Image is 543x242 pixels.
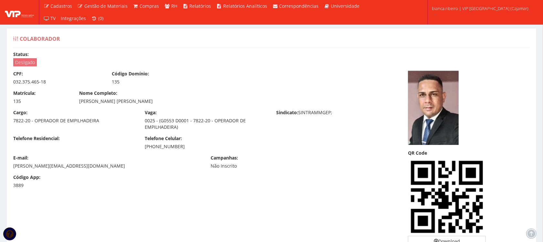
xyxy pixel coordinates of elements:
img: HxGtzcAYLEHSBI3AGCxB0gSNwBgsQdIEjcAYLEHSBI3AGCxB0gSNwBgsQdIEjcAYLEHSBI3AGCxB0gSNwBgsQdIEjcAYLEHSB... [408,158,486,236]
span: Cadastros [51,3,72,9]
div: [PERSON_NAME] [PERSON_NAME] [79,98,333,104]
label: Código App: [13,174,40,181]
div: [PERSON_NAME][EMAIL_ADDRESS][DOMAIN_NAME] [13,163,201,169]
label: Matrícula: [13,90,36,96]
label: Campanhas: [211,155,238,161]
div: 032.375.465-18 [13,79,102,85]
span: Gestão de Materiais [84,3,128,9]
a: (0) [89,12,106,25]
div: Não Inscrito [211,163,299,169]
label: Status: [13,51,29,58]
span: (0) [98,15,103,21]
label: E-mail: [13,155,28,161]
div: 135 [13,98,69,104]
label: CPF: [13,71,23,77]
div: 135 [112,79,201,85]
img: logo [5,7,34,17]
label: Cargo: [13,109,27,116]
div: 0025 - (G0553 D0001 - 7822-20 - OPERADOR DE EMPILHADEIRA) [145,117,266,130]
label: Código Domínio: [112,71,149,77]
span: Desligado [13,58,37,66]
span: Relatórios Analíticos [223,3,267,9]
div: 3889 [13,182,69,189]
label: Vaga: [145,109,157,116]
span: Compras [140,3,159,9]
span: Integrações [61,15,86,21]
span: Correspondências [279,3,319,9]
div: [PHONE_NUMBER] [145,143,266,150]
a: Integrações [58,12,89,25]
label: QR Code [408,150,427,156]
span: Colaborador [20,35,60,42]
label: Telefone Celular: [145,135,182,142]
span: TV [51,15,56,21]
span: RH [171,3,177,9]
div: SINTRAMMGEP; [271,109,403,117]
label: Telefone Residencial: [13,135,60,142]
div: 7822-20 - OPERADOR DE EMPILHADEIRA [13,117,135,124]
span: bianca.ribeiro | VIP [GEOGRAPHIC_DATA] (Cajamar) [432,5,528,12]
span: Relatórios [190,3,211,9]
img: foto-173074837867291fda37a4c.png [408,71,459,145]
a: TV [41,12,58,25]
label: Nome Completo: [79,90,117,96]
span: Universidade [331,3,360,9]
label: Sindicato: [276,109,298,116]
